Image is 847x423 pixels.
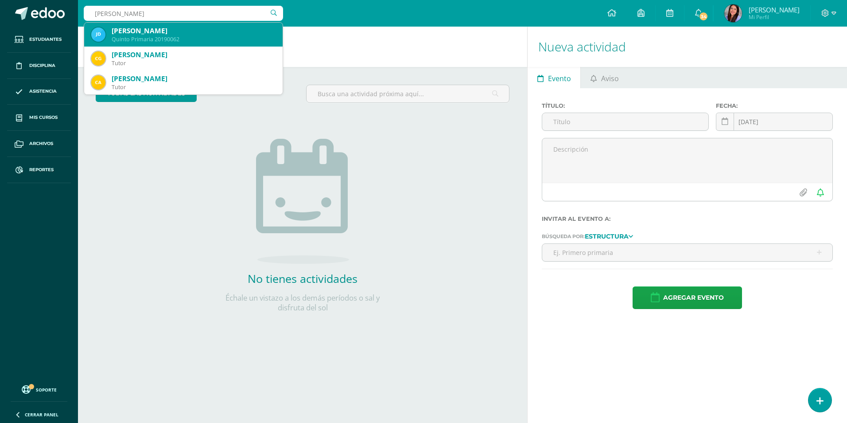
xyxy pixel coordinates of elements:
span: Estudiantes [29,36,62,43]
label: Fecha: [716,102,833,109]
a: Aviso [581,67,628,88]
span: Evento [548,68,571,89]
button: Agregar evento [633,286,742,309]
div: [PERSON_NAME] [112,26,276,35]
p: Échale un vistazo a los demás períodos o sal y disfruta del sol [214,293,391,313]
div: Tutor [112,59,276,67]
span: Mi Perfil [749,13,800,21]
label: Invitar al evento a: [542,215,833,222]
span: Reportes [29,166,54,173]
span: Cerrar panel [25,411,58,418]
span: Agregar evento [663,287,724,309]
a: Reportes [7,157,71,183]
a: Disciplina [7,53,71,79]
span: 34 [699,12,708,21]
img: 973116c3cfe8714e39039c433039b2a3.png [724,4,742,22]
a: Asistencia [7,79,71,105]
strong: Estructura [585,232,629,240]
a: Evento [528,67,580,88]
div: [PERSON_NAME] [112,50,276,59]
img: cb8489421f83658ff521a4d32441b14a.png [91,51,105,66]
input: Ej. Primero primaria [542,244,832,261]
a: Soporte [11,383,67,395]
input: Busca un usuario... [84,6,283,21]
h2: No tienes actividades [214,271,391,286]
span: Aviso [601,68,619,89]
img: 18c14e6cd94b267464596a5086172f8a.png [91,27,105,42]
span: Asistencia [29,88,57,95]
input: Fecha de entrega [716,113,832,130]
a: Archivos [7,131,71,157]
input: Título [542,113,708,130]
div: Tutor [112,83,276,91]
span: Soporte [36,387,57,393]
a: Estructura [585,233,633,239]
img: no_activities.png [256,139,349,264]
img: 426ded443020c3e8058093f2ca54bc3c.png [91,75,105,90]
label: Título: [542,102,709,109]
a: Estudiantes [7,27,71,53]
h1: Actividades [89,27,517,67]
div: Quinto Primaria 20190062 [112,35,276,43]
span: Archivos [29,140,53,147]
a: Mis cursos [7,105,71,131]
span: Búsqueda por: [542,233,585,239]
div: [PERSON_NAME] [112,74,276,83]
span: [PERSON_NAME] [749,5,800,14]
span: Disciplina [29,62,55,69]
span: Mis cursos [29,114,58,121]
h1: Nueva actividad [538,27,836,67]
input: Busca una actividad próxima aquí... [307,85,509,102]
